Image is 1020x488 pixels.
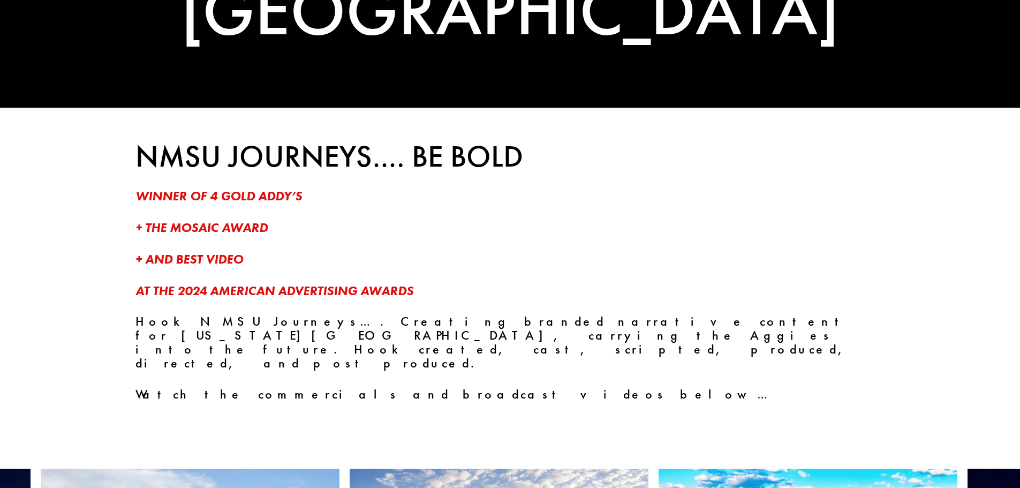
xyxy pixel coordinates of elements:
em: + THE MOSAIC AWARD [135,220,268,235]
h4: Hook NMSU Journeys…. Creating branded narrative content for [US_STATE][GEOGRAPHIC_DATA], carrying... [135,315,885,371]
em: AT THE 2024 AMERICAN ADVERTISING AWARDS [135,283,413,298]
em: + AND BEST VIDEO [135,251,243,267]
h2: NMSU JOURNEYS…. BE BOLD [135,141,885,172]
h4: Watch the commercials and broadcast videos below… [135,388,885,402]
em: WINNER OF 4 GOLD ADDY’S [135,188,302,204]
